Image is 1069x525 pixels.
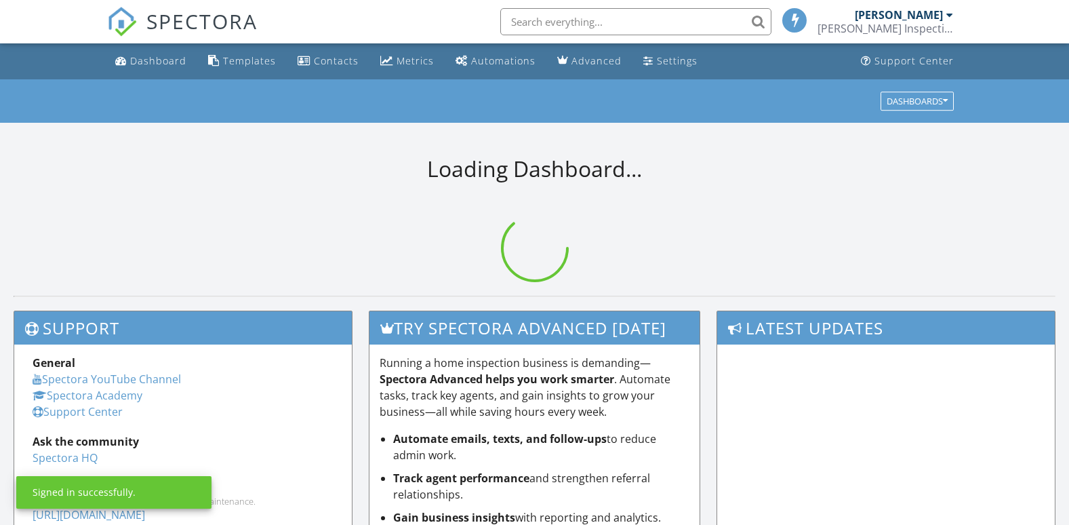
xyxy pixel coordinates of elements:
div: Dashboard [130,54,186,67]
strong: Spectora Advanced helps you work smarter [380,372,614,387]
a: Automations (Basic) [450,49,541,74]
span: SPECTORA [146,7,258,35]
a: Dashboard [110,49,192,74]
div: Support Center [874,54,954,67]
div: Ask the community [33,433,334,450]
a: Advanced [552,49,627,74]
img: The Best Home Inspection Software - Spectora [107,7,137,37]
div: Signed in successfully. [33,486,136,499]
a: Support Center [855,49,959,74]
h3: Support [14,311,352,345]
strong: Gain business insights [393,510,515,525]
div: [PERSON_NAME] [855,8,943,22]
a: Spectora Academy [33,388,142,403]
div: Advanced [571,54,622,67]
a: Templates [203,49,281,74]
div: Contacts [314,54,359,67]
button: Dashboards [881,92,954,111]
a: Spectora YouTube Channel [33,372,181,387]
div: Automations [471,54,536,67]
div: Settings [657,54,698,67]
a: SPECTORA [107,18,258,47]
h3: Latest Updates [717,311,1055,345]
input: Search everything... [500,8,771,35]
p: Running a home inspection business is demanding— . Automate tasks, track key agents, and gain ins... [380,355,689,420]
div: Alberson Inspection Service [818,22,953,35]
a: Spectora HQ [33,450,98,465]
li: and strengthen referral relationships. [393,470,689,503]
strong: Track agent performance [393,471,529,486]
a: Metrics [375,49,439,74]
a: Contacts [292,49,364,74]
div: Templates [223,54,276,67]
strong: General [33,355,75,370]
div: Metrics [397,54,434,67]
a: [URL][DOMAIN_NAME] [33,507,145,522]
strong: Automate emails, texts, and follow-ups [393,431,607,446]
li: to reduce admin work. [393,431,689,463]
h3: Try spectora advanced [DATE] [369,311,699,345]
div: Dashboards [887,96,948,106]
a: Support Center [33,404,123,419]
a: Settings [638,49,703,74]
